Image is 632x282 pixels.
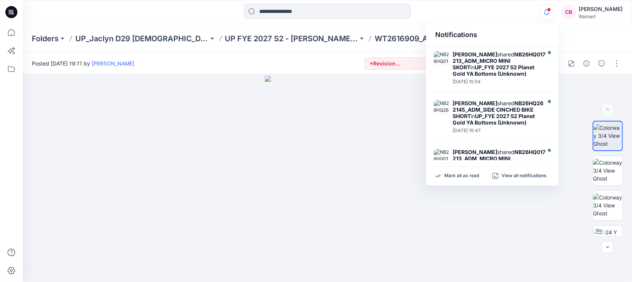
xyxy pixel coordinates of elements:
img: Colorway 3/4 View Ghost [593,124,622,148]
div: shared in [453,51,546,77]
strong: [PERSON_NAME] [453,100,497,106]
strong: UP_FYE 2027 S2 Planet Gold YA Bottoms (Unknown) [453,64,534,77]
strong: NB26HQ262145_ADM_SIDE CINCHED BIKE SHORT [453,100,543,119]
div: shared in [453,149,546,174]
strong: NB26HQ017213_ADM_MICRO MINI SKORT [453,149,545,168]
span: Posted [DATE] 19:11 by [32,59,134,67]
p: View all notifications [501,173,546,179]
strong: UP_FYE 2027 S2 Planet Gold YA Bottoms (Unknown) [453,113,535,126]
strong: [PERSON_NAME] [453,149,497,155]
strong: NB26HQ017213_ADM_MICRO MINI SKORT [453,51,545,70]
a: UP FYE 2027 S2 - [PERSON_NAME] D29 [DEMOGRAPHIC_DATA] Sleepwear [225,33,358,44]
div: CB [562,5,576,19]
img: NB26HQ262145_ADM_SIDE CINCHED BIKE SHORT [434,100,449,115]
a: Folders [32,33,59,44]
div: Friday, August 29, 2025 15:54 [453,79,546,84]
a: [PERSON_NAME] [92,60,134,67]
strong: [PERSON_NAME] [453,51,497,58]
a: UP_Jaclyn D29 [DEMOGRAPHIC_DATA] Sleep [75,33,209,44]
div: Notifications [426,23,559,47]
p: WT2616909_AMERICANA NOTCH SET [375,33,508,44]
img: 2024 Y 130 TT w Avatar [593,228,623,252]
div: Walmart [579,14,623,19]
img: Colorway 3/4 View Ghost [593,159,623,182]
button: Details [581,58,593,70]
div: [PERSON_NAME] [579,5,623,14]
div: Friday, August 29, 2025 15:47 [453,128,546,133]
img: NB26HQ017213_ADM_MICRO MINI SKORT [434,149,449,164]
img: NB26HQ017213_ADM_MICRO MINI SKORT [434,51,449,66]
img: Colorway 3/4 View Ghost [593,193,623,217]
div: shared in [453,100,546,126]
p: Mark all as read [444,173,479,179]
